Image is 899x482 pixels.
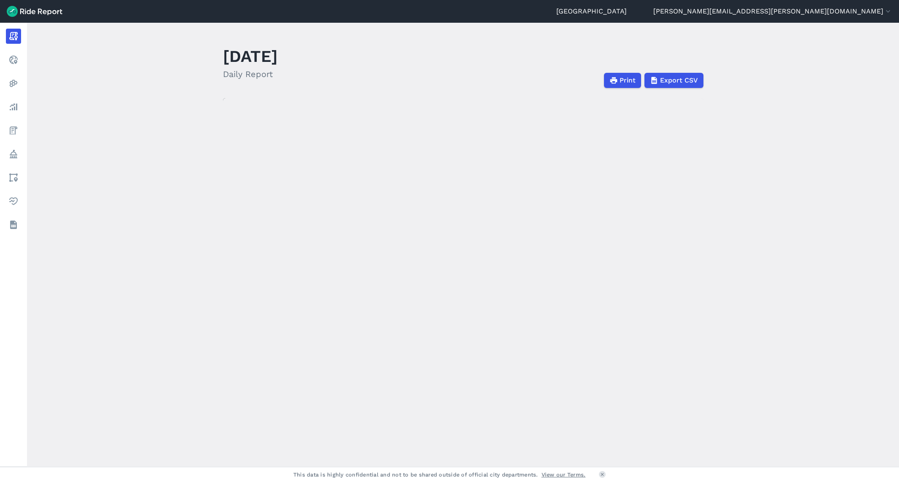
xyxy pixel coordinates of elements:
a: Health [6,194,21,209]
a: Areas [6,170,21,185]
img: Ride Report [7,6,62,17]
span: Print [620,75,636,85]
a: View our Terms. [542,471,586,479]
h1: [DATE] [223,45,278,68]
a: Datasets [6,217,21,232]
span: Export CSV [660,75,698,85]
button: Export CSV [644,73,703,88]
h2: Daily Report [223,68,278,80]
a: Policy [6,146,21,162]
button: [PERSON_NAME][EMAIL_ADDRESS][PERSON_NAME][DOMAIN_NAME] [653,6,892,16]
a: Analyze [6,99,21,115]
a: Heatmaps [6,76,21,91]
a: Report [6,29,21,44]
button: Print [604,73,641,88]
a: Realtime [6,52,21,67]
a: Fees [6,123,21,138]
a: [GEOGRAPHIC_DATA] [556,6,627,16]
